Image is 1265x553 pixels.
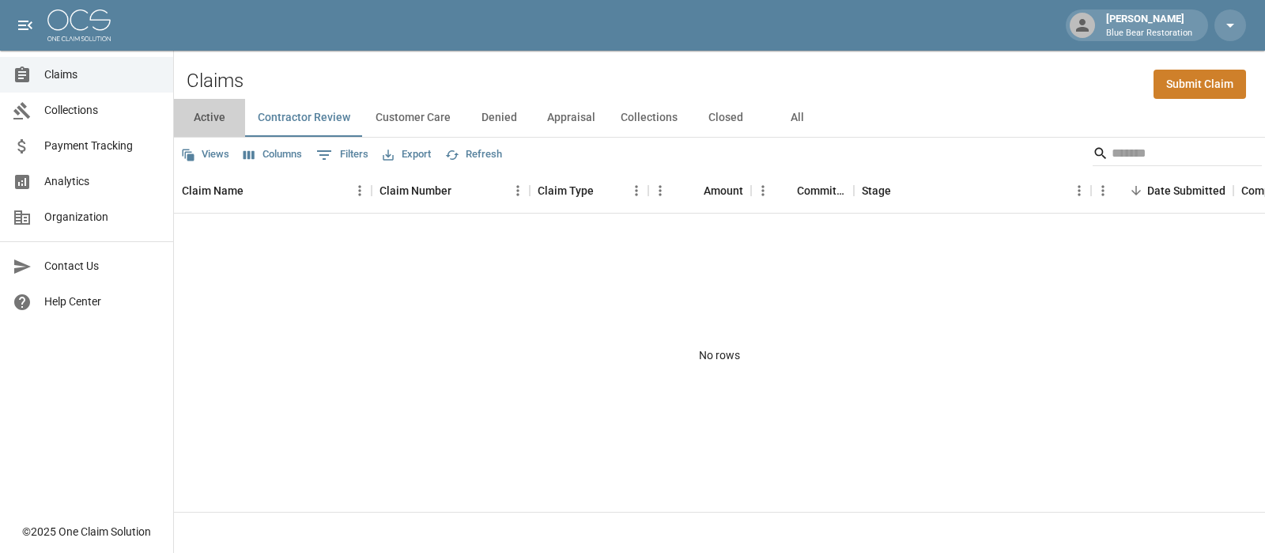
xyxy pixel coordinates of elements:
[854,169,1091,213] div: Stage
[891,180,913,202] button: Sort
[506,179,530,203] button: Menu
[245,99,363,137] button: Contractor Review
[187,70,244,93] h2: Claims
[441,142,506,167] button: Refresh
[761,99,833,137] button: All
[682,180,704,202] button: Sort
[862,169,891,213] div: Stage
[174,99,245,137] button: Active
[363,99,463,137] button: Customer Care
[312,142,372,168] button: Show filters
[463,99,534,137] button: Denied
[608,99,690,137] button: Collections
[348,179,372,203] button: Menu
[9,9,41,41] button: open drawer
[44,209,160,225] span: Organization
[1091,169,1233,213] div: Date Submitted
[22,524,151,540] div: © 2025 One Claim Solution
[177,142,233,167] button: Views
[379,142,435,167] button: Export
[1091,179,1115,203] button: Menu
[797,169,846,213] div: Committed Amount
[625,179,648,203] button: Menu
[44,258,160,275] span: Contact Us
[1147,169,1225,213] div: Date Submitted
[1125,180,1147,202] button: Sort
[182,169,244,213] div: Claim Name
[44,173,160,190] span: Analytics
[530,169,648,213] div: Claim Type
[1067,179,1091,203] button: Menu
[174,214,1265,497] div: No rows
[44,102,160,119] span: Collections
[372,169,530,213] div: Claim Number
[704,169,743,213] div: Amount
[240,142,306,167] button: Select columns
[44,138,160,154] span: Payment Tracking
[44,66,160,83] span: Claims
[47,9,111,41] img: ocs-logo-white-transparent.png
[1154,70,1246,99] a: Submit Claim
[648,169,751,213] div: Amount
[1106,27,1192,40] p: Blue Bear Restoration
[751,169,854,213] div: Committed Amount
[451,180,474,202] button: Sort
[244,180,266,202] button: Sort
[44,294,160,310] span: Help Center
[648,179,672,203] button: Menu
[538,169,594,213] div: Claim Type
[775,180,797,202] button: Sort
[174,169,372,213] div: Claim Name
[751,179,775,203] button: Menu
[174,99,1265,137] div: dynamic tabs
[1093,141,1262,169] div: Search
[1100,11,1199,40] div: [PERSON_NAME]
[534,99,608,137] button: Appraisal
[594,180,616,202] button: Sort
[379,169,451,213] div: Claim Number
[690,99,761,137] button: Closed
